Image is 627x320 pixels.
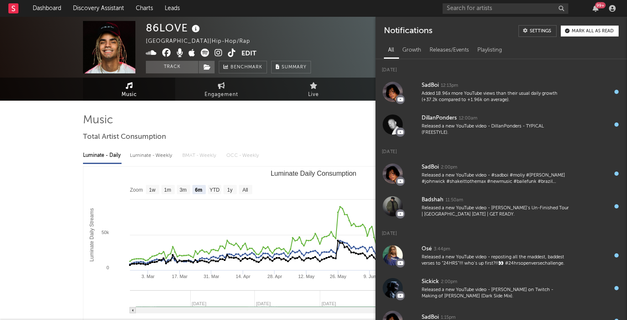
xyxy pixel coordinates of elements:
[142,274,155,279] text: 3. Mar
[231,62,262,73] span: Benchmark
[298,274,315,279] text: 12. May
[195,187,202,193] text: 6m
[530,29,551,34] div: Settings
[422,113,457,123] div: DillanPonders
[384,25,432,37] div: Notifications
[308,90,319,100] span: Live
[122,90,137,100] span: Music
[422,287,569,300] div: Released a new YouTube video - [PERSON_NAME] on Twitch - Making of [PERSON_NAME] (Dark Side Mix).
[376,108,627,141] a: DillanPonders12:00amReleased a new YouTube video - DillanPonders - TYPICAL (FREESTYLE).
[89,208,95,261] text: Luminate Daily Streams
[271,61,311,73] button: Summary
[101,230,109,235] text: 50k
[146,61,198,73] button: Track
[236,274,250,279] text: 14. Apr
[459,115,477,122] div: 12:00am
[210,187,220,193] text: YTD
[422,205,569,218] div: Released a new YouTube video - [PERSON_NAME]’s Un-Finished Tour | [GEOGRAPHIC_DATA] [DATE] | GET ...
[363,274,376,279] text: 9. Jun
[593,5,598,12] button: 99+
[572,29,614,34] div: Mark all as read
[219,61,267,73] a: Benchmark
[130,187,143,193] text: Zoom
[441,83,458,89] div: 12:13pm
[518,25,557,37] a: Settings
[434,246,450,252] div: 3:44pm
[441,164,457,171] div: 2:00pm
[422,277,439,287] div: Sickick
[149,187,156,193] text: 1w
[330,274,347,279] text: 26. May
[422,81,439,91] div: SadBoi
[422,123,569,136] div: Released a new YouTube video - DillanPonders - TYPICAL (FREESTYLE).
[561,26,619,36] button: Mark all as read
[376,75,627,108] a: SadBoi12:13pmAdded 18.96x more YouTube views than their usual daily growth (+37.2k compared to +1...
[267,274,282,279] text: 28. Apr
[271,170,357,177] text: Luminate Daily Consumption
[422,91,569,104] div: Added 18.96x more YouTube views than their usual daily growth (+37.2k compared to +1.96k on avera...
[376,223,627,239] div: [DATE]
[83,148,122,163] div: Luminate - Daily
[267,78,360,101] a: Live
[175,78,267,101] a: Engagement
[398,43,425,57] div: Growth
[422,172,569,185] div: Released a new YouTube video - #sadboi #moliy #[PERSON_NAME] #johnwick #shakeittothemax #newmusic...
[130,148,174,163] div: Luminate - Weekly
[146,21,202,35] div: 86LOVE
[146,36,260,47] div: [GEOGRAPHIC_DATA] | Hip-Hop/Rap
[446,197,463,203] div: 11:50am
[443,3,568,14] input: Search for artists
[204,274,220,279] text: 31. Mar
[360,78,452,101] a: Audience
[422,244,432,254] div: Osé
[422,195,443,205] div: Badshah
[227,187,233,193] text: 1y
[473,43,506,57] div: Playlisting
[106,265,109,270] text: 0
[425,43,473,57] div: Releases/Events
[205,90,238,100] span: Engagement
[376,272,627,304] a: Sickick2:00pmReleased a new YouTube video - [PERSON_NAME] on Twitch - Making of [PERSON_NAME] (Da...
[376,239,627,272] a: Osé3:44pmReleased a new YouTube video - reposting all the maddest, baddest verses to “24HRS”!!! w...
[384,43,398,57] div: All
[282,65,306,70] span: Summary
[422,254,569,267] div: Released a new YouTube video - reposting all the maddest, baddest verses to “24HRS”!!! who’s up f...
[441,279,457,285] div: 2:00pm
[242,187,248,193] text: All
[595,2,606,8] div: 99 +
[164,187,171,193] text: 1m
[376,59,627,75] div: [DATE]
[376,190,627,223] a: Badshah11:50amReleased a new YouTube video - [PERSON_NAME]’s Un-Finished Tour | [GEOGRAPHIC_DATA]...
[376,157,627,190] a: SadBoi2:00pmReleased a new YouTube video - #sadboi #moliy #[PERSON_NAME] #johnwick #shakeittothem...
[422,162,439,172] div: SadBoi
[241,49,256,59] button: Edit
[83,132,166,142] span: Total Artist Consumption
[83,78,175,101] a: Music
[180,187,187,193] text: 3m
[172,274,188,279] text: 17. Mar
[376,141,627,157] div: [DATE]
